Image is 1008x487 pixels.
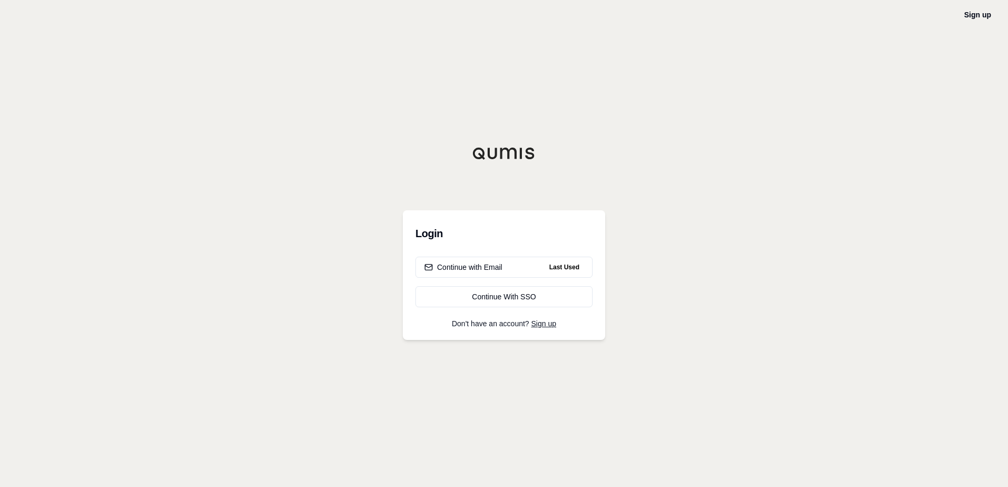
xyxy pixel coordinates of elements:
[415,286,593,307] a: Continue With SSO
[415,223,593,244] h3: Login
[531,319,556,328] a: Sign up
[424,262,502,272] div: Continue with Email
[964,11,991,19] a: Sign up
[545,261,584,274] span: Last Used
[424,291,584,302] div: Continue With SSO
[415,320,593,327] p: Don't have an account?
[472,147,536,160] img: Qumis
[415,257,593,278] button: Continue with EmailLast Used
